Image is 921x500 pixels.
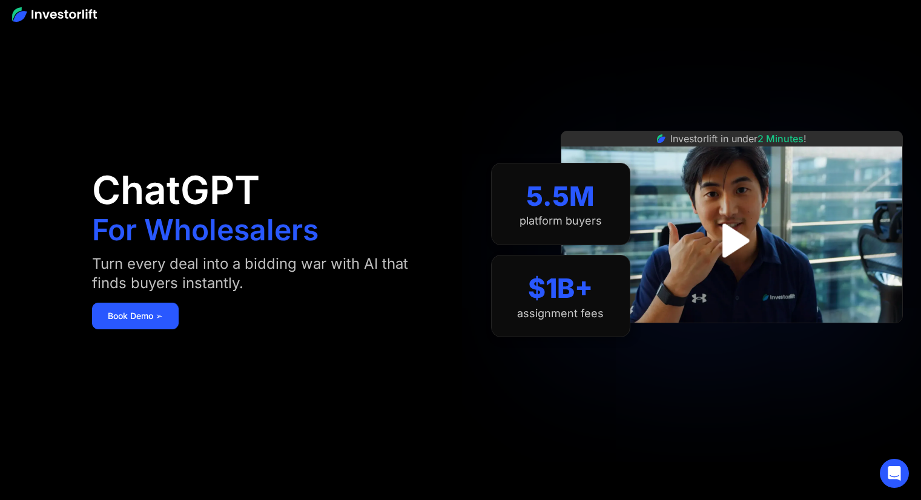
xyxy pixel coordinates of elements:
[528,272,593,304] div: $1B+
[880,459,909,488] div: Open Intercom Messenger
[520,214,602,228] div: platform buyers
[92,303,179,329] a: Book Demo ➢
[670,131,807,146] div: Investorlift in under !
[517,307,604,320] div: assignment fees
[92,254,424,293] div: Turn every deal into a bidding war with AI that finds buyers instantly.
[705,214,759,268] a: open lightbox
[641,329,822,344] iframe: Customer reviews powered by Trustpilot
[92,171,260,209] h1: ChatGPT
[526,180,595,212] div: 5.5M
[758,133,804,145] span: 2 Minutes
[92,215,319,245] h1: For Wholesalers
